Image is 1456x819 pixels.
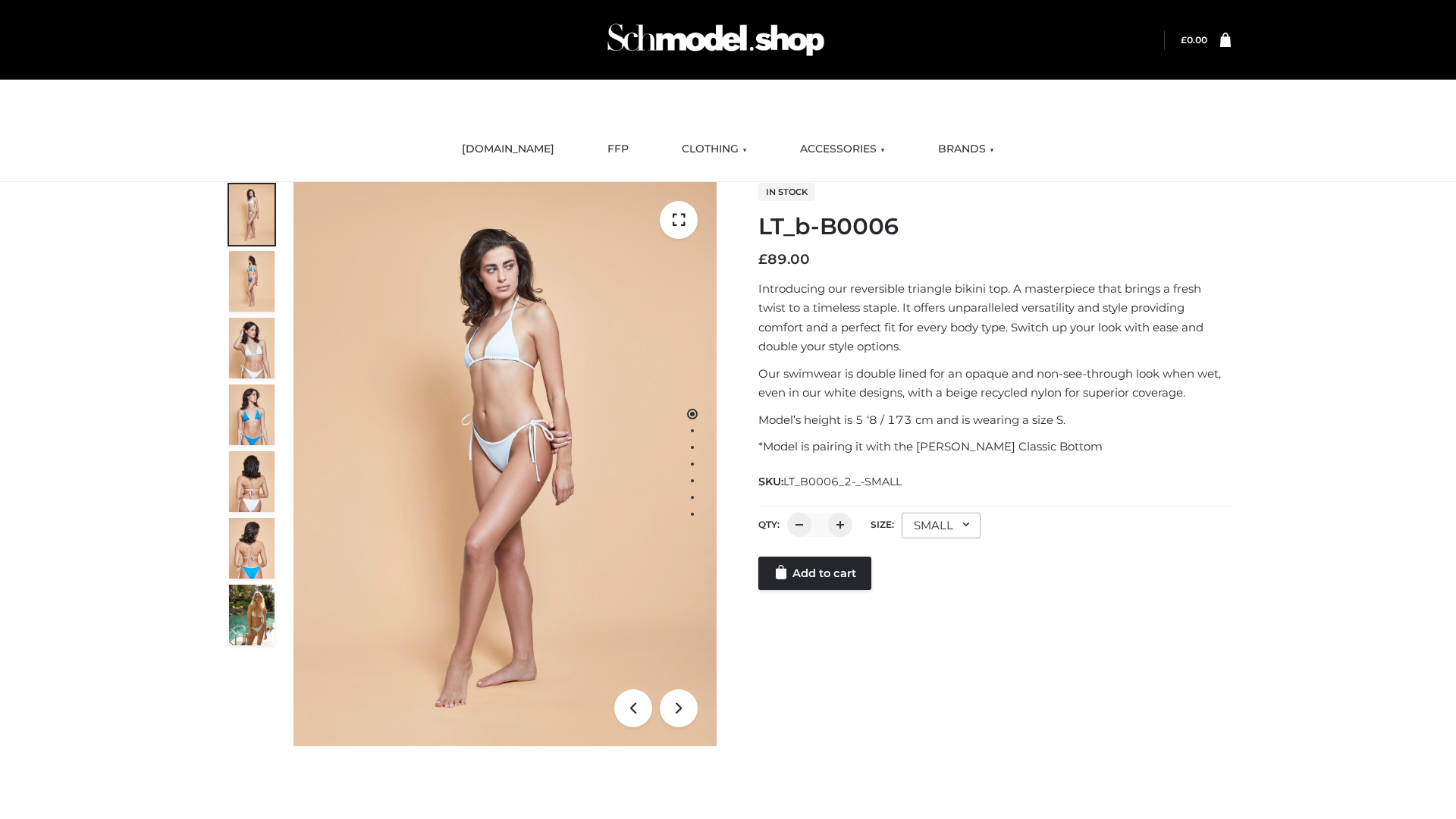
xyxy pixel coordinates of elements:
img: ArielClassicBikiniTop_CloudNine_AzureSky_OW114ECO_3-scaled.jpg [229,318,275,378]
bdi: 0.00 [1181,34,1207,45]
div: SMALL [902,513,981,538]
label: Size: [871,519,894,530]
a: FFP [596,133,640,166]
span: LT_B0006_2-_-SMALL [783,475,902,488]
a: CLOTHING [670,133,758,166]
img: ArielClassicBikiniTop_CloudNine_AzureSky_OW114ECO_1 [293,182,717,746]
p: Model’s height is 5 ‘8 / 173 cm and is wearing a size S. [758,410,1231,430]
a: BRANDS [927,133,1006,166]
img: ArielClassicBikiniTop_CloudNine_AzureSky_OW114ECO_7-scaled.jpg [229,451,275,512]
p: *Model is pairing it with the [PERSON_NAME] Classic Bottom [758,437,1231,457]
a: ACCESSORIES [789,133,896,166]
img: ArielClassicBikiniTop_CloudNine_AzureSky_OW114ECO_2-scaled.jpg [229,251,275,312]
img: ArielClassicBikiniTop_CloudNine_AzureSky_OW114ECO_8-scaled.jpg [229,518,275,579]
p: Our swimwear is double lined for an opaque and non-see-through look when wet, even in our white d... [758,364,1231,403]
img: Schmodel Admin 964 [602,10,830,70]
span: £ [1181,34,1187,45]
bdi: 89.00 [758,251,810,268]
a: [DOMAIN_NAME] [450,133,566,166]
span: In stock [758,183,815,201]
a: £0.00 [1181,34,1207,45]
p: Introducing our reversible triangle bikini top. A masterpiece that brings a fresh twist to a time... [758,279,1231,356]
img: ArielClassicBikiniTop_CloudNine_AzureSky_OW114ECO_1-scaled.jpg [229,184,275,245]
img: Arieltop_CloudNine_AzureSky2.jpg [229,585,275,645]
span: £ [758,251,767,268]
a: Add to cart [758,557,871,590]
span: SKU: [758,472,903,491]
h1: LT_b-B0006 [758,213,1231,240]
label: QTY: [758,519,780,530]
img: ArielClassicBikiniTop_CloudNine_AzureSky_OW114ECO_4-scaled.jpg [229,384,275,445]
